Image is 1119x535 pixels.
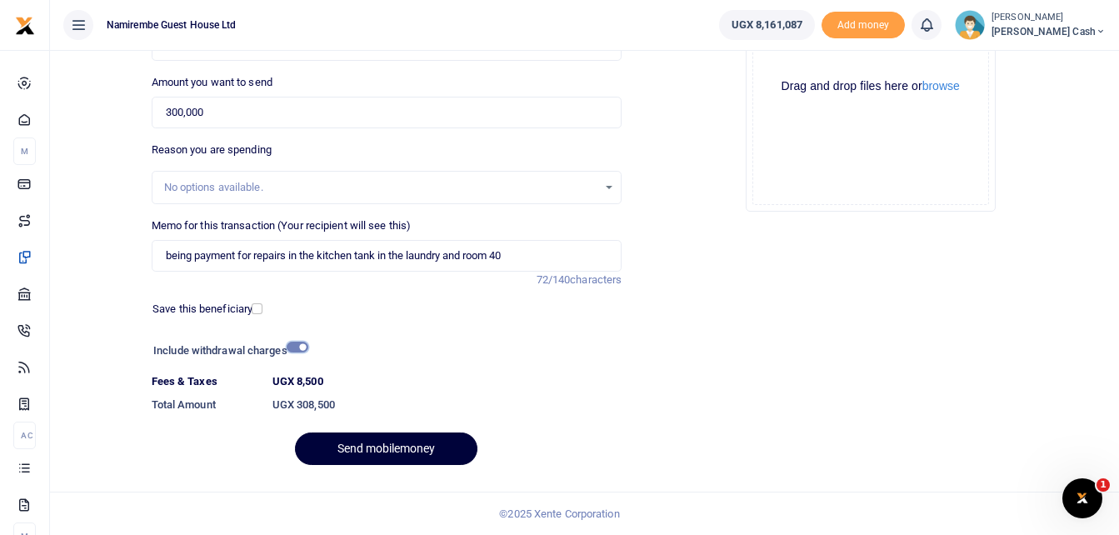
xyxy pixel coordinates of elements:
div: No options available. [164,179,598,196]
dt: Fees & Taxes [145,373,266,390]
button: browse [922,80,960,92]
div: Drag and drop files here or [753,78,988,94]
small: [PERSON_NAME] [992,11,1106,25]
input: UGX [152,97,622,128]
span: Namirembe Guest House Ltd [100,17,243,32]
span: UGX 8,161,087 [732,17,802,33]
a: Add money [822,17,905,30]
span: [PERSON_NAME] Cash [992,24,1106,39]
span: 1 [1097,478,1110,492]
iframe: Intercom live chat [1062,478,1102,518]
a: logo-small logo-large logo-large [15,18,35,31]
li: M [13,137,36,165]
span: Add money [822,12,905,39]
input: Enter extra information [152,240,622,272]
img: logo-small [15,16,35,36]
h6: Include withdrawal charges [153,344,301,357]
li: Wallet ballance [712,10,822,40]
label: Amount you want to send [152,74,272,91]
li: Ac [13,422,36,449]
label: UGX 8,500 [272,373,323,390]
li: Toup your wallet [822,12,905,39]
a: profile-user [PERSON_NAME] [PERSON_NAME] Cash [955,10,1106,40]
span: 72/140 [537,273,571,286]
label: Reason you are spending [152,142,272,158]
h6: Total Amount [152,398,259,412]
button: Send mobilemoney [295,432,477,465]
label: Memo for this transaction (Your recipient will see this) [152,217,412,234]
a: UGX 8,161,087 [719,10,815,40]
span: characters [570,273,622,286]
img: profile-user [955,10,985,40]
h6: UGX 308,500 [272,398,622,412]
label: Save this beneficiary [152,301,252,317]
